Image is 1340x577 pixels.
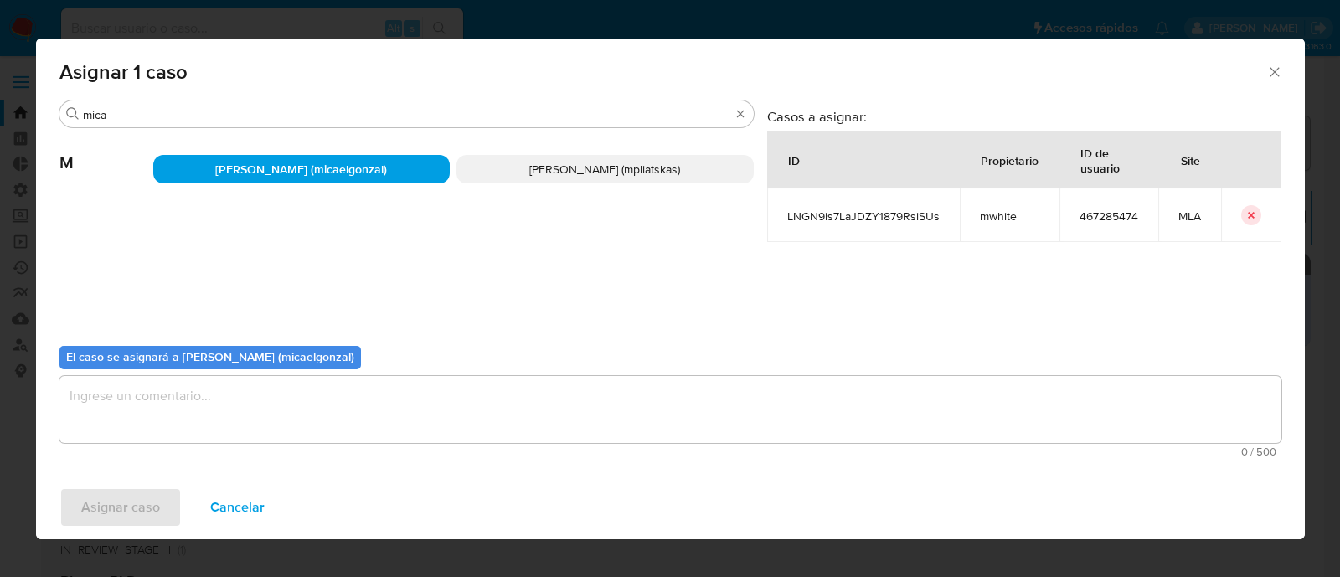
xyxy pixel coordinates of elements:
[36,39,1305,539] div: assign-modal
[456,155,754,183] div: [PERSON_NAME] (mpliatskas)
[83,107,730,122] input: Buscar analista
[1060,132,1157,188] div: ID de usuario
[153,155,451,183] div: [PERSON_NAME] (micaelgonzal)
[768,140,820,180] div: ID
[59,62,1267,82] span: Asignar 1 caso
[734,107,747,121] button: Borrar
[59,128,153,173] span: M
[767,108,1281,125] h3: Casos a asignar:
[1241,205,1261,225] button: icon-button
[215,161,387,178] span: [PERSON_NAME] (micaelgonzal)
[210,489,265,526] span: Cancelar
[66,107,80,121] button: Buscar
[188,487,286,528] button: Cancelar
[64,446,1276,457] span: Máximo 500 caracteres
[787,209,940,224] span: LNGN9is7LaJDZY1879RsiSUs
[961,140,1059,180] div: Propietario
[66,348,354,365] b: El caso se asignará a [PERSON_NAME] (micaelgonzal)
[1178,209,1201,224] span: MLA
[1266,64,1281,79] button: Cerrar ventana
[980,209,1039,224] span: mwhite
[1080,209,1138,224] span: 467285474
[529,161,680,178] span: [PERSON_NAME] (mpliatskas)
[1161,140,1220,180] div: Site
